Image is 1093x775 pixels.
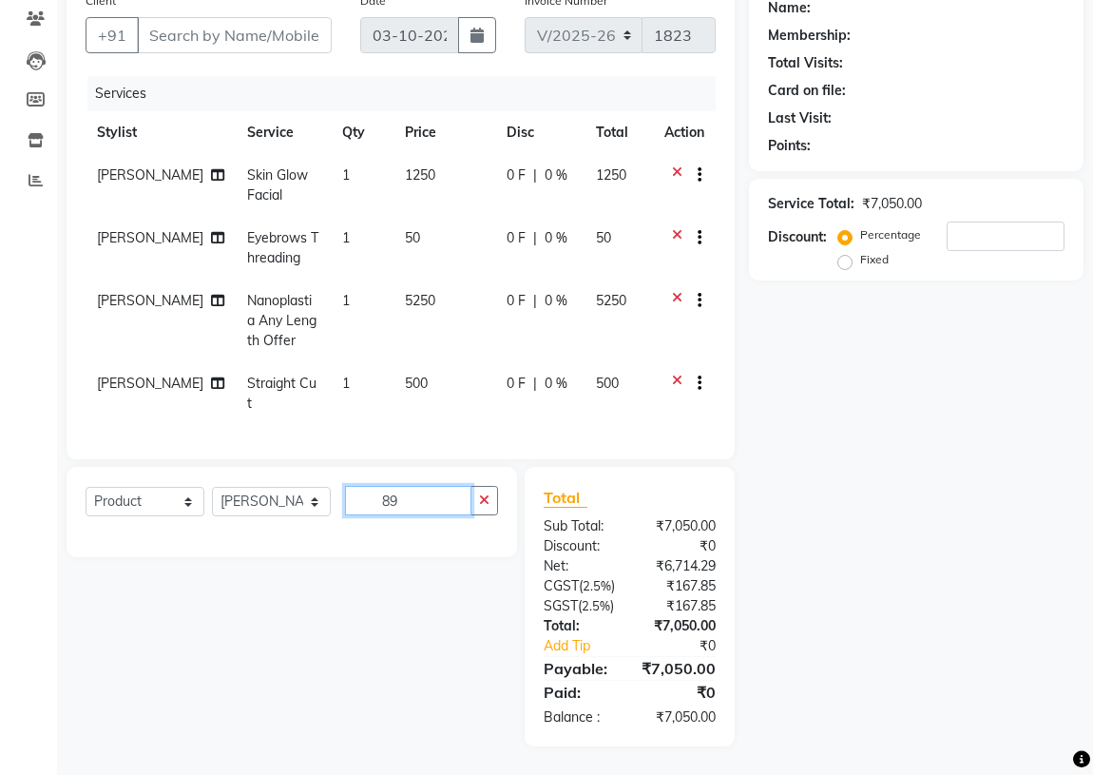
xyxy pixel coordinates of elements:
[405,166,435,184] span: 1250
[768,53,843,73] div: Total Visits:
[507,291,526,311] span: 0 F
[529,536,630,556] div: Discount:
[86,17,139,53] button: +91
[529,556,630,576] div: Net:
[405,292,435,309] span: 5250
[247,292,316,349] span: Nanoplastia Any Length Offer
[544,577,579,594] span: CGST
[97,166,203,184] span: [PERSON_NAME]
[860,226,921,243] label: Percentage
[630,516,731,536] div: ₹7,050.00
[529,596,630,616] div: ( )
[529,681,630,704] div: Paid:
[596,166,626,184] span: 1250
[582,598,610,613] span: 2.5%
[630,707,731,727] div: ₹7,050.00
[630,576,731,596] div: ₹167.85
[630,556,731,576] div: ₹6,714.29
[529,707,630,727] div: Balance :
[405,229,420,246] span: 50
[544,488,587,508] span: Total
[529,516,630,536] div: Sub Total:
[533,291,537,311] span: |
[630,596,731,616] div: ₹167.85
[495,111,585,154] th: Disc
[862,194,922,214] div: ₹7,050.00
[768,81,846,101] div: Card on file:
[768,108,832,128] div: Last Visit:
[545,291,567,311] span: 0 %
[342,166,350,184] span: 1
[585,111,654,154] th: Total
[342,375,350,392] span: 1
[342,229,350,246] span: 1
[236,111,331,154] th: Service
[545,165,567,185] span: 0 %
[630,536,731,556] div: ₹0
[533,228,537,248] span: |
[97,229,203,246] span: [PERSON_NAME]
[507,374,526,394] span: 0 F
[393,111,495,154] th: Price
[627,657,730,680] div: ₹7,050.00
[97,375,203,392] span: [PERSON_NAME]
[529,636,646,656] a: Add Tip
[596,375,619,392] span: 500
[86,111,236,154] th: Stylist
[768,136,811,156] div: Points:
[768,227,827,247] div: Discount:
[860,251,889,268] label: Fixed
[345,486,471,515] input: Search or Scan
[529,616,630,636] div: Total:
[137,17,332,53] input: Search by Name/Mobile/Email/Code
[97,292,203,309] span: [PERSON_NAME]
[544,597,578,614] span: SGST
[247,166,308,203] span: Skin Glow Facial
[342,292,350,309] span: 1
[653,111,716,154] th: Action
[596,229,611,246] span: 50
[405,375,428,392] span: 500
[87,76,730,111] div: Services
[768,26,851,46] div: Membership:
[533,165,537,185] span: |
[545,228,567,248] span: 0 %
[630,681,731,704] div: ₹0
[331,111,393,154] th: Qty
[529,576,630,596] div: ( )
[596,292,626,309] span: 5250
[768,194,854,214] div: Service Total:
[533,374,537,394] span: |
[507,228,526,248] span: 0 F
[630,616,731,636] div: ₹7,050.00
[583,578,611,593] span: 2.5%
[247,229,318,266] span: Eyebrows Threading
[529,657,627,680] div: Payable:
[545,374,567,394] span: 0 %
[507,165,526,185] span: 0 F
[247,375,316,412] span: Straight Cut
[646,636,730,656] div: ₹0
